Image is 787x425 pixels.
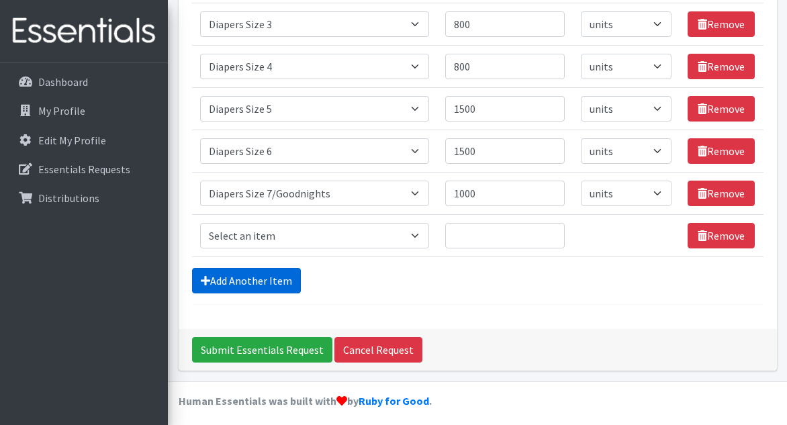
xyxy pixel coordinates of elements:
[688,223,755,248] a: Remove
[38,104,85,117] p: My Profile
[5,9,163,54] img: HumanEssentials
[5,185,163,211] a: Distributions
[5,127,163,154] a: Edit My Profile
[5,97,163,124] a: My Profile
[192,337,332,363] input: Submit Essentials Request
[192,268,301,293] a: Add Another Item
[359,394,429,408] a: Ruby for Good
[688,96,755,122] a: Remove
[688,138,755,164] a: Remove
[38,191,99,205] p: Distributions
[179,394,432,408] strong: Human Essentials was built with by .
[688,11,755,37] a: Remove
[688,181,755,206] a: Remove
[38,75,88,89] p: Dashboard
[688,54,755,79] a: Remove
[38,134,106,147] p: Edit My Profile
[5,68,163,95] a: Dashboard
[5,156,163,183] a: Essentials Requests
[38,162,130,176] p: Essentials Requests
[334,337,422,363] a: Cancel Request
